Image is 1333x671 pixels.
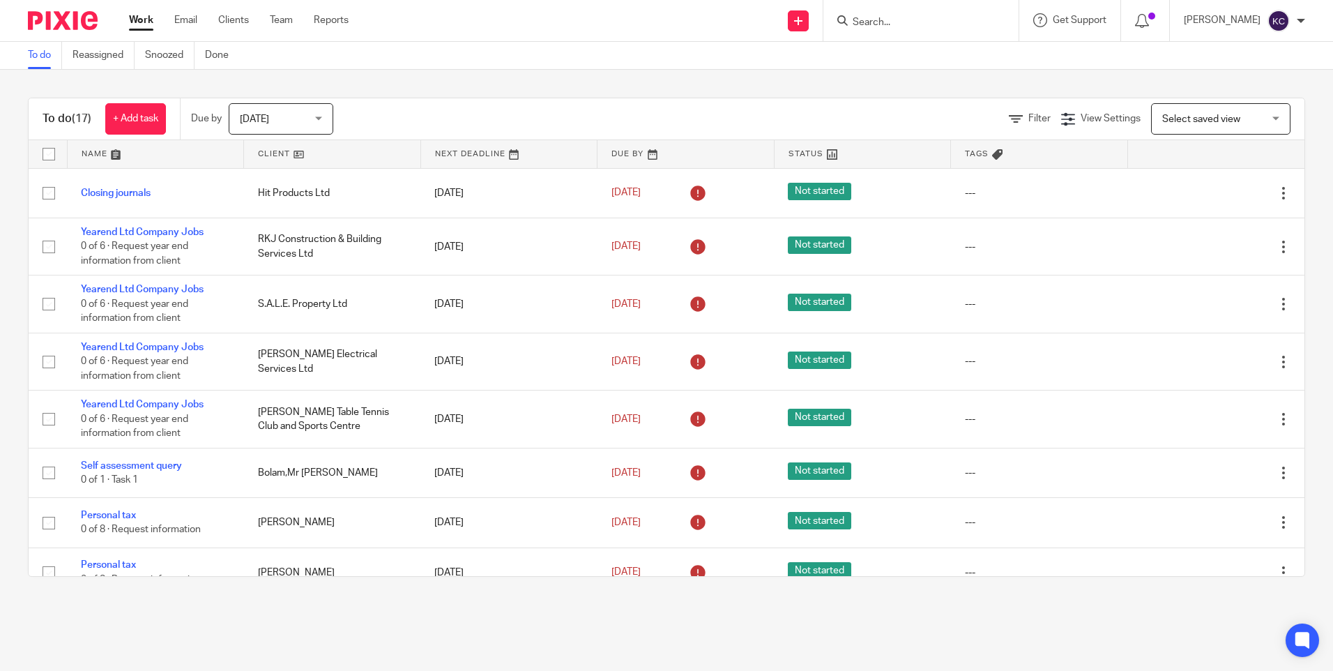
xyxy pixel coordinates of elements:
td: RKJ Construction & Building Services Ltd [244,218,421,275]
a: Snoozed [145,42,195,69]
a: Clients [218,13,249,27]
td: [DATE] [420,548,597,597]
a: Personal tax [81,511,136,520]
td: S.A.L.E. Property Ltd [244,276,421,333]
span: [DATE] [611,299,641,309]
span: [DATE] [611,414,641,424]
p: Due by [191,112,222,126]
div: --- [965,412,1114,426]
div: --- [965,297,1114,311]
span: Not started [788,352,851,369]
span: Get Support [1053,15,1106,25]
td: [DATE] [420,333,597,390]
span: Not started [788,462,851,480]
img: svg%3E [1267,10,1290,32]
a: Reports [314,13,349,27]
td: [PERSON_NAME] Electrical Services Ltd [244,333,421,390]
span: [DATE] [611,568,641,578]
img: Pixie [28,11,98,30]
div: --- [965,515,1114,529]
span: [DATE] [611,188,641,198]
td: Hit Products Ltd [244,168,421,218]
td: [DATE] [420,276,597,333]
span: Tags [965,150,989,158]
td: Bolam,Mr [PERSON_NAME] [244,448,421,497]
span: [DATE] [611,468,641,478]
span: Not started [788,183,851,200]
td: [PERSON_NAME] Table Tennis Club and Sports Centre [244,391,421,448]
a: Team [270,13,293,27]
span: 0 of 6 · Request year end information from client [81,414,188,439]
a: Self assessment query [81,461,182,471]
a: Work [129,13,153,27]
span: 0 of 1 · Task 1 [81,475,138,485]
span: Not started [788,512,851,529]
span: 0 of 6 · Request year end information from client [81,356,188,381]
div: --- [965,354,1114,368]
span: Not started [788,294,851,311]
span: Filter [1028,114,1051,123]
a: Yearend Ltd Company Jobs [81,227,204,237]
a: + Add task [105,103,166,135]
span: [DATE] [611,241,641,251]
td: [DATE] [420,218,597,275]
td: [DATE] [420,168,597,218]
a: Done [205,42,239,69]
td: [DATE] [420,498,597,548]
a: To do [28,42,62,69]
input: Search [851,17,977,29]
td: [PERSON_NAME] [244,548,421,597]
span: Not started [788,562,851,580]
span: 0 of 8 · Request information [81,575,201,585]
span: [DATE] [611,518,641,527]
span: [DATE] [240,114,269,124]
div: --- [965,186,1114,200]
td: [DATE] [420,391,597,448]
h1: To do [43,112,91,126]
span: 0 of 8 · Request information [81,525,201,535]
span: Not started [788,409,851,426]
div: --- [965,566,1114,580]
a: Closing journals [81,188,151,198]
span: 0 of 6 · Request year end information from client [81,299,188,324]
a: Yearend Ltd Company Jobs [81,285,204,294]
a: Email [174,13,197,27]
span: (17) [72,113,91,124]
a: Yearend Ltd Company Jobs [81,400,204,409]
span: View Settings [1081,114,1141,123]
a: Reassigned [73,42,135,69]
a: Yearend Ltd Company Jobs [81,342,204,352]
p: [PERSON_NAME] [1184,13,1260,27]
td: [PERSON_NAME] [244,498,421,548]
span: 0 of 6 · Request year end information from client [81,242,188,266]
a: Personal tax [81,560,136,570]
span: Select saved view [1162,114,1240,124]
td: [DATE] [420,448,597,497]
div: --- [965,466,1114,480]
div: --- [965,240,1114,254]
span: Not started [788,236,851,254]
span: [DATE] [611,356,641,366]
